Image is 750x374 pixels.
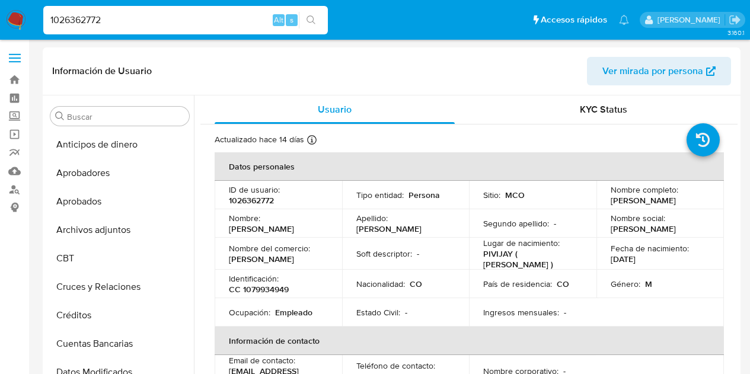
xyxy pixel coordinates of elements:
span: Accesos rápidos [541,14,607,26]
span: Alt [274,14,283,25]
p: CO [557,279,569,289]
p: Teléfono de contacto : [356,360,435,371]
span: KYC Status [580,103,627,116]
button: search-icon [299,12,323,28]
p: Ocupación : [229,307,270,318]
button: Aprobadores [46,159,194,187]
p: Fecha de nacimiento : [611,243,689,254]
th: Datos personales [215,152,724,181]
button: Créditos [46,301,194,330]
p: CO [410,279,422,289]
p: Nombre : [229,213,260,223]
p: Persona [408,190,440,200]
button: Cruces y Relaciones [46,273,194,301]
p: [PERSON_NAME] [611,223,676,234]
p: Nacionalidad : [356,279,405,289]
input: Buscar usuario o caso... [43,12,328,28]
p: Lugar de nacimiento : [483,238,560,248]
p: - [417,248,419,259]
button: Buscar [55,111,65,121]
p: [PERSON_NAME] [356,223,422,234]
p: Email de contacto : [229,355,295,366]
p: M [645,279,652,289]
p: Nombre del comercio : [229,243,310,254]
p: Estado Civil : [356,307,400,318]
p: CC 1079934949 [229,284,289,295]
p: [PERSON_NAME] [229,254,294,264]
button: Anticipos de dinero [46,130,194,159]
span: Ver mirada por persona [602,57,703,85]
p: Género : [611,279,640,289]
p: [PERSON_NAME] [229,223,294,234]
p: Tipo entidad : [356,190,404,200]
button: CBT [46,244,194,273]
p: MCO [505,190,525,200]
p: [DATE] [611,254,636,264]
p: Ingresos mensuales : [483,307,559,318]
p: Nombre completo : [611,184,678,195]
p: - [554,218,556,229]
p: Apellido : [356,213,388,223]
p: Empleado [275,307,312,318]
p: Segundo apellido : [483,218,549,229]
p: 1026362772 [229,195,274,206]
p: ID de usuario : [229,184,280,195]
p: - [405,307,407,318]
p: Sitio : [483,190,500,200]
a: Salir [729,14,741,26]
p: - [564,307,566,318]
button: Aprobados [46,187,194,216]
p: marcela.perdomo@mercadolibre.com.co [658,14,725,25]
button: Ver mirada por persona [587,57,731,85]
input: Buscar [67,111,184,122]
p: País de residencia : [483,279,552,289]
h1: Información de Usuario [52,65,152,77]
p: Nombre social : [611,213,665,223]
p: Soft descriptor : [356,248,412,259]
button: Cuentas Bancarias [46,330,194,358]
button: Archivos adjuntos [46,216,194,244]
th: Información de contacto [215,327,724,355]
p: Identificación : [229,273,279,284]
p: Actualizado hace 14 días [215,134,304,145]
p: PIVIJAY ( [PERSON_NAME] ) [483,248,577,270]
span: s [290,14,293,25]
p: [PERSON_NAME] [611,195,676,206]
span: Usuario [318,103,352,116]
a: Notificaciones [619,15,629,25]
